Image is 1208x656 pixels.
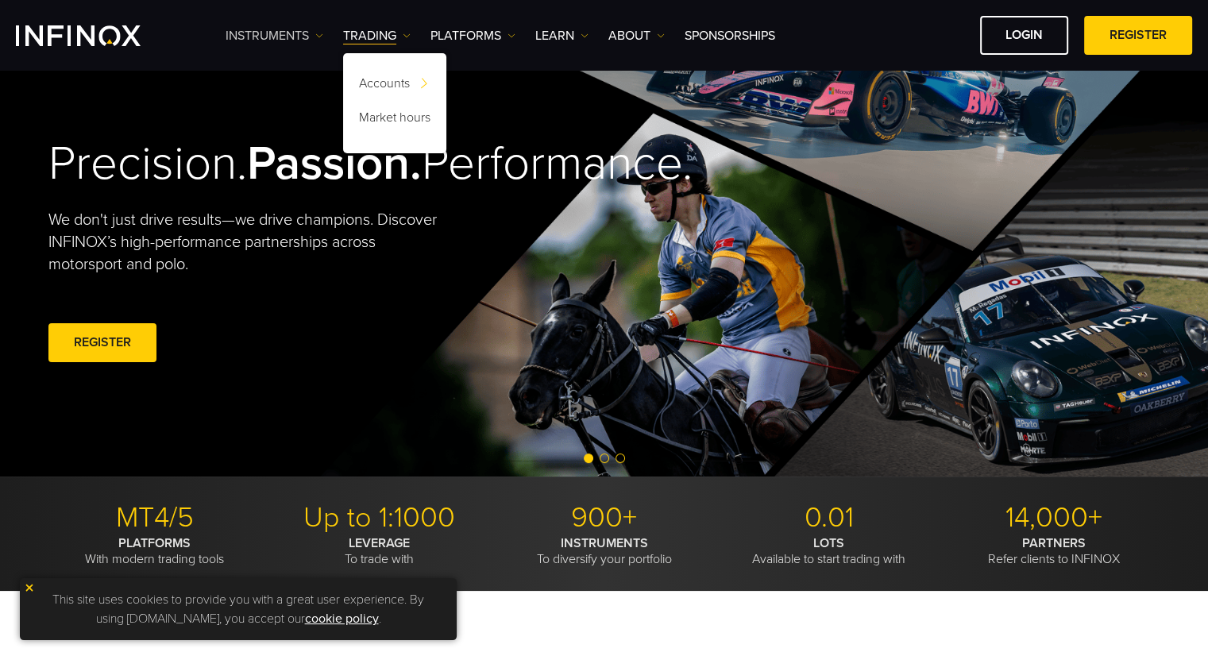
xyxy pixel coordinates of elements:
a: REGISTER [48,323,156,362]
a: Instruments [226,26,323,45]
a: Accounts [343,69,446,103]
p: Refer clients to INFINOX [947,535,1160,567]
p: Available to start trading with [723,535,936,567]
a: SPONSORSHIPS [685,26,775,45]
p: We don't just drive results—we drive champions. Discover INFINOX’s high-performance partnerships ... [48,209,449,276]
p: To trade with [273,535,486,567]
p: This site uses cookies to provide you with a great user experience. By using [DOMAIN_NAME], you a... [28,586,449,632]
p: To diversify your portfolio [498,535,711,567]
a: Market hours [343,103,446,137]
a: LOGIN [980,16,1068,55]
strong: LEVERAGE [349,535,410,551]
p: MT4/5 [48,500,261,535]
p: 0.01 [723,500,936,535]
strong: LOTS [813,535,844,551]
strong: PLATFORMS [118,535,191,551]
span: Go to slide 2 [600,453,609,463]
img: yellow close icon [24,582,35,593]
h2: Precision. Performance. [48,135,549,193]
strong: Passion. [247,135,422,192]
a: PLATFORMS [430,26,515,45]
span: Go to slide 3 [616,453,625,463]
a: REGISTER [1084,16,1192,55]
a: ABOUT [608,26,665,45]
strong: PARTNERS [1022,535,1086,551]
p: 900+ [498,500,711,535]
p: Up to 1:1000 [273,500,486,535]
p: With modern trading tools [48,535,261,567]
p: 14,000+ [947,500,1160,535]
a: INFINOX Logo [16,25,178,46]
strong: INSTRUMENTS [561,535,648,551]
a: cookie policy [305,611,379,627]
span: Go to slide 1 [584,453,593,463]
a: TRADING [343,26,411,45]
a: Learn [535,26,589,45]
